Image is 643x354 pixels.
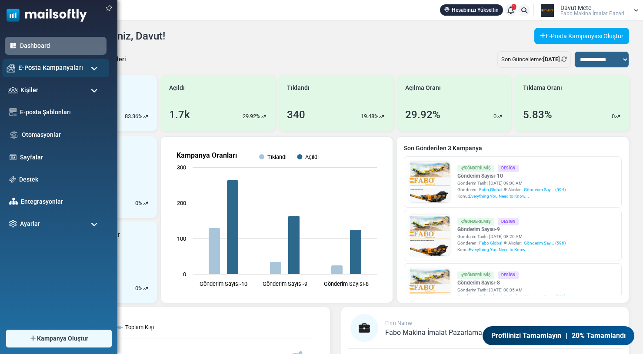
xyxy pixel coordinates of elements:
a: Gönderim Say... (596) [524,240,566,246]
span: Firm Name [385,320,412,326]
span: Fabo Global [479,240,502,246]
span: Fabo Maki̇na İmalat Pazarlama San. Ti̇c Ve Ltd. şti̇ [385,328,541,337]
li: Jaw crusher with high-pressure, powerful crushing capacity [22,331,296,340]
div: Gönderen: Alıcılar:: [457,293,566,300]
div: Son Güncelleme: [497,51,571,68]
div: 1.7k [169,107,190,122]
div: Gönderim Tarihi: [DATE] 09:00 AM [457,180,566,186]
div: Design [498,165,519,172]
img: settings-icon.svg [9,220,17,228]
text: Gönderim Sayısı-10 [199,281,247,287]
div: Design [498,218,519,225]
span: Ayarlar [20,219,40,228]
div: Gönderen: Alıcılar:: [457,240,566,246]
strong: Discover Our Quality, Strength, and Technology. [4,180,183,189]
span: Fabo Maki̇na İmalat Pazarl... [560,11,628,16]
a: Gönderim Sayısı-8 [457,279,566,287]
p: 0 [493,112,496,121]
a: Gönderim Say... (594) [524,186,566,193]
div: Konu: [457,246,566,253]
span: 1 [512,4,516,10]
img: campaigns-icon.png [7,64,15,72]
span: Kişiler [20,86,38,95]
span: Tıklama Oranı [523,83,562,93]
b: [DATE] [543,56,560,63]
span: Davut Mete [560,5,591,11]
a: Gönderim Sayısı-9 [457,225,566,233]
a: E-posta Şablonları [20,108,102,117]
span: Açılma Oranı [405,83,441,93]
text: Gönderim Sayısı-9 [262,281,307,287]
span: Açıldı [169,83,185,93]
li: Hybrid technology for production with dual power [22,339,296,348]
p: 0 [135,284,138,293]
span: | [566,331,567,341]
span: Quality is our soul [112,159,188,169]
div: % [135,284,148,293]
a: Refresh Stats [561,56,567,63]
span: Fabo Global [479,293,502,300]
a: Destek [19,175,102,184]
img: User Logo [536,4,558,17]
text: Toplam Kişi [125,324,154,331]
a: Gönderim Say... (593) [524,293,566,300]
p: 19.48% [361,112,379,121]
img: support-icon.svg [9,176,16,183]
a: Hesabınızı Yükseltin [440,4,503,16]
div: 340 [287,107,305,122]
a: Dashboard [20,41,102,50]
span: Profilinizi Tamamlayın [491,331,561,341]
span: Tıklandı [287,83,310,93]
a: Entegrasyonlar [21,197,102,206]
a: Otomasyonlar [22,130,102,139]
p: FTJ Series Mobile Jaw Crushers [4,199,296,208]
text: Gönderim Sayısı-8 [323,281,368,287]
svg: Kampanya Oranları [168,144,386,296]
text: 200 [177,200,186,206]
span: Kampanya Oluştur [37,334,88,343]
div: Design [498,271,519,279]
img: workflow.svg [9,130,19,140]
img: landing_pages.svg [9,153,17,161]
a: 1 [505,4,516,16]
a: Son Gönderilen 3 Kampanya [404,144,622,153]
text: 0 [183,271,186,278]
div: Gönderilmiş [457,218,494,225]
p: 0 [135,199,138,208]
a: Gönderim Sayısı-10 [457,172,566,180]
a: Fabo Maki̇na İmalat Pazarlama San. Ti̇c Ve Ltd. şti̇ [385,329,541,336]
div: % [135,199,148,208]
span: Fabo Global [479,186,502,193]
div: Konu: [457,193,566,199]
p: 0 [612,112,615,121]
div: 29.92% [405,107,440,122]
div: Gönderilmiş [457,165,494,172]
img: email-templates-icon.svg [9,108,17,116]
text: Tıklandı [267,154,287,160]
a: Profilinizi Tamamlayın | 20% Tamamlandı [483,326,634,345]
a: E-Posta Kampanyası Oluştur [534,28,629,44]
p: 29.92% [243,112,260,121]
span: 20% Tamamlandı [572,331,626,341]
div: Gönderen: Alıcılar:: [457,186,566,193]
a: Sayfalar [20,153,102,162]
img: dashboard-icon-active.svg [9,42,17,50]
div: Gönderim Tarihi: [DATE] 08:35 AM [457,287,566,293]
img: contacts-icon.svg [8,87,18,93]
span: Everything You Need to Know... [469,247,529,252]
text: Kampanya Oranları [177,151,237,159]
div: 5.83% [523,107,552,122]
text: 100 [177,235,186,242]
div: Gönderim Tarihi: [DATE] 08:20 AM [457,233,566,240]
